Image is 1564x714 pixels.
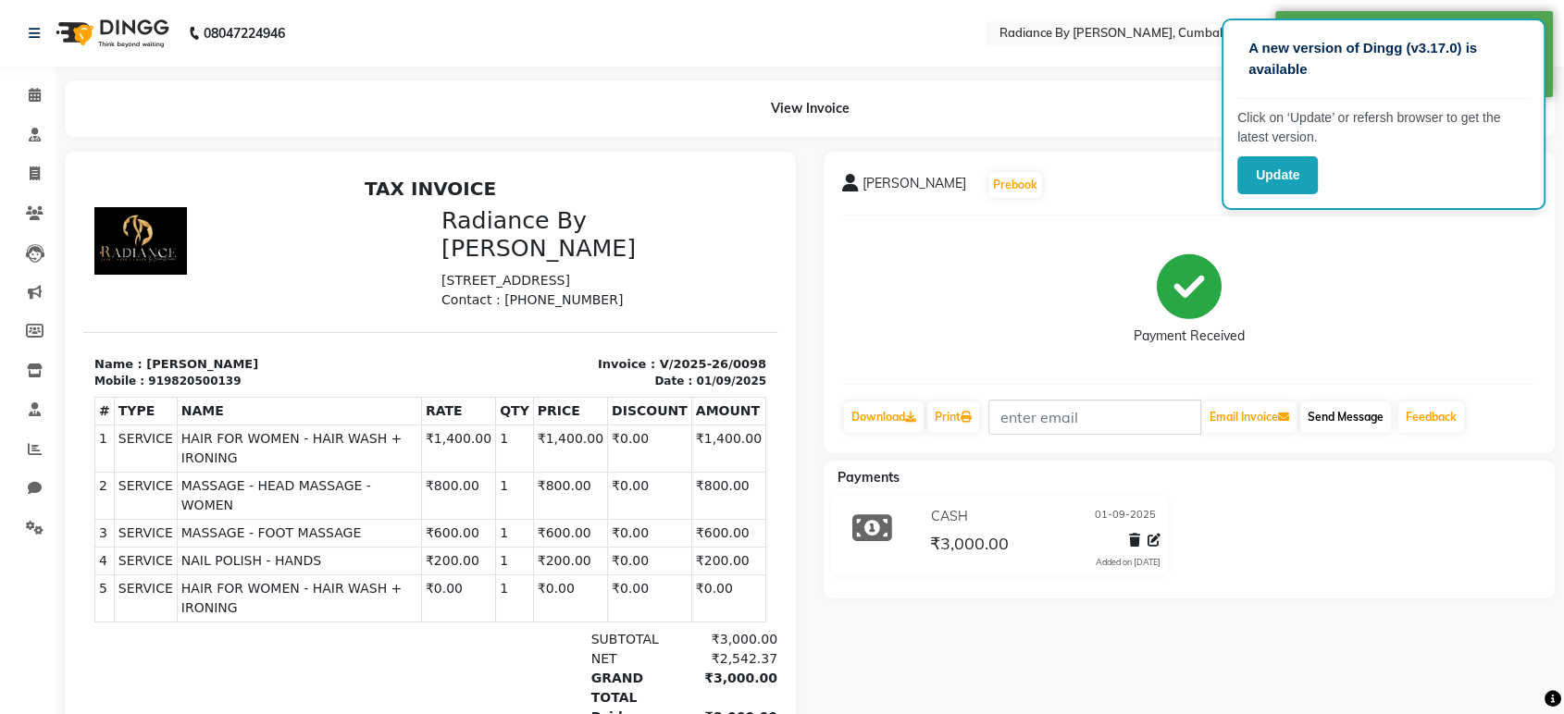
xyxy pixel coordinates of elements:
[47,7,174,59] img: logo
[12,350,31,377] td: 3
[571,203,609,219] div: Date :
[413,228,451,255] th: QTY
[930,533,1009,559] span: ₹3,000.00
[11,203,61,219] div: Mobile :
[525,302,609,350] td: ₹0.00
[988,172,1042,198] button: Prebook
[844,401,924,433] a: Download
[338,377,412,405] td: ₹200.00
[608,255,682,302] td: ₹1,400.00
[595,499,694,537] div: ₹3,000.00
[497,499,596,537] div: GRAND TOTAL
[497,479,596,499] div: NET
[1095,507,1156,526] span: 01-09-2025
[12,228,31,255] th: #
[525,228,609,255] th: DISCOUNT
[613,203,683,219] div: 01/09/2025
[450,228,524,255] th: PRICE
[413,405,451,452] td: 1
[413,377,451,405] td: 1
[608,377,682,405] td: ₹200.00
[98,259,334,298] span: HAIR FOR WOMEN - HAIR WASH + IRONING
[204,7,285,59] b: 08047224946
[608,350,682,377] td: ₹600.00
[98,353,334,373] span: MASSAGE - FOOT MASSAGE
[98,381,334,400] span: NAIL POLISH - HANDS
[595,479,694,499] div: ₹2,542.37
[450,302,524,350] td: ₹800.00
[450,255,524,302] td: ₹1,400.00
[931,507,968,526] span: CASH
[1096,556,1161,569] div: Added on [DATE]
[1237,108,1530,147] p: Click on ‘Update’ or refersh browser to get the latest version.
[31,377,93,405] td: SERVICE
[98,306,334,345] span: MASSAGE - HEAD MASSAGE - WOMEN
[413,255,451,302] td: 1
[497,537,596,557] div: Paid
[338,228,412,255] th: RATE
[31,405,93,452] td: SERVICE
[12,302,31,350] td: 2
[358,185,683,203] p: Invoice : V/2025-26/0098
[1398,401,1464,433] a: Feedback
[31,228,93,255] th: TYPE
[595,460,694,479] div: ₹3,000.00
[98,409,334,448] span: HAIR FOR WOMEN - HAIR WASH + IRONING
[65,203,157,219] div: 919820500139
[450,405,524,452] td: ₹0.00
[927,401,979,433] a: Print
[413,350,451,377] td: 1
[31,255,93,302] td: SERVICE
[11,185,336,203] p: Name : [PERSON_NAME]
[450,350,524,377] td: ₹600.00
[358,37,683,93] h3: Radiance By [PERSON_NAME]
[1134,326,1245,346] div: Payment Received
[1300,401,1391,433] button: Send Message
[12,377,31,405] td: 4
[358,120,683,140] p: Contact : [PHONE_NUMBER]
[1248,38,1519,80] p: A new version of Dingg (v3.17.0) is available
[595,537,694,557] div: ₹3,000.00
[338,255,412,302] td: ₹1,400.00
[31,350,93,377] td: SERVICE
[525,405,609,452] td: ₹0.00
[338,302,412,350] td: ₹800.00
[12,405,31,452] td: 5
[525,350,609,377] td: ₹0.00
[608,302,682,350] td: ₹800.00
[338,350,412,377] td: ₹600.00
[863,174,966,200] span: [PERSON_NAME]
[608,228,682,255] th: AMOUNT
[12,255,31,302] td: 1
[988,400,1201,435] input: enter email
[525,255,609,302] td: ₹0.00
[608,405,682,452] td: ₹0.00
[1202,401,1297,433] button: Email Invoice
[525,377,609,405] td: ₹0.00
[65,80,1555,137] div: View Invoice
[31,302,93,350] td: SERVICE
[11,7,683,30] h2: TAX INVOICE
[358,101,683,120] p: [STREET_ADDRESS]
[838,469,900,486] span: Payments
[497,460,596,479] div: SUBTOTAL
[93,228,338,255] th: NAME
[450,377,524,405] td: ₹200.00
[413,302,451,350] td: 1
[338,405,412,452] td: ₹0.00
[1237,156,1318,194] button: Update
